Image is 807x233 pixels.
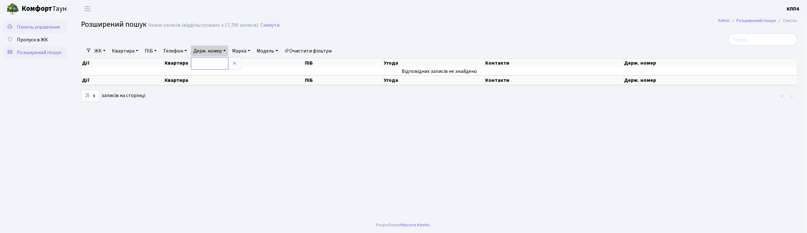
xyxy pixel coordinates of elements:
[79,4,95,14] button: Переключити навігацію
[81,75,164,85] th: Дії
[17,24,60,31] span: Панель управління
[260,22,279,28] a: Скинути
[164,59,304,67] th: Квартира
[142,46,159,56] a: ПІБ
[709,14,807,27] nav: breadcrumb
[401,222,430,228] a: Massive Kinetic
[718,17,730,24] a: Admin
[254,46,280,56] a: Модель
[164,75,304,85] th: Квартира
[6,3,19,15] img: logo.png
[81,67,797,75] td: Відповідних записів не знайдено
[3,46,67,59] a: Розширений пошук
[81,19,147,30] span: Розширений пошук
[148,22,259,28] div: Немає записів (відфільтровано з 17,790 записів).
[22,4,52,14] b: Комфорт
[3,21,67,33] a: Панель управління
[383,59,485,67] th: Угода
[81,90,100,102] select: записів на сторінці
[624,59,798,67] th: Держ. номер
[81,59,164,67] th: Дії
[485,75,624,85] th: Контакти
[109,46,141,56] a: Квартира
[485,59,624,67] th: Контакти
[787,5,799,12] b: КПП4
[22,4,67,14] span: Таун
[191,46,228,56] a: Держ. номер
[383,75,485,85] th: Угода
[624,75,798,85] th: Держ. номер
[282,46,335,56] a: Очистити фільтри
[728,33,797,46] input: Пошук...
[81,90,145,102] label: записів на сторінці
[776,17,797,24] li: Список
[3,33,67,46] a: Пропуск в ЖК
[17,49,61,56] span: Розширений пошук
[304,75,383,85] th: ПІБ
[230,46,253,56] a: Марка
[17,36,48,43] span: Пропуск в ЖК
[376,222,431,229] div: Розроблено .
[787,5,799,13] a: КПП4
[161,46,190,56] a: Телефон
[92,46,108,56] a: ЖК
[304,59,383,67] th: ПІБ
[737,17,776,24] a: Розширений пошук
